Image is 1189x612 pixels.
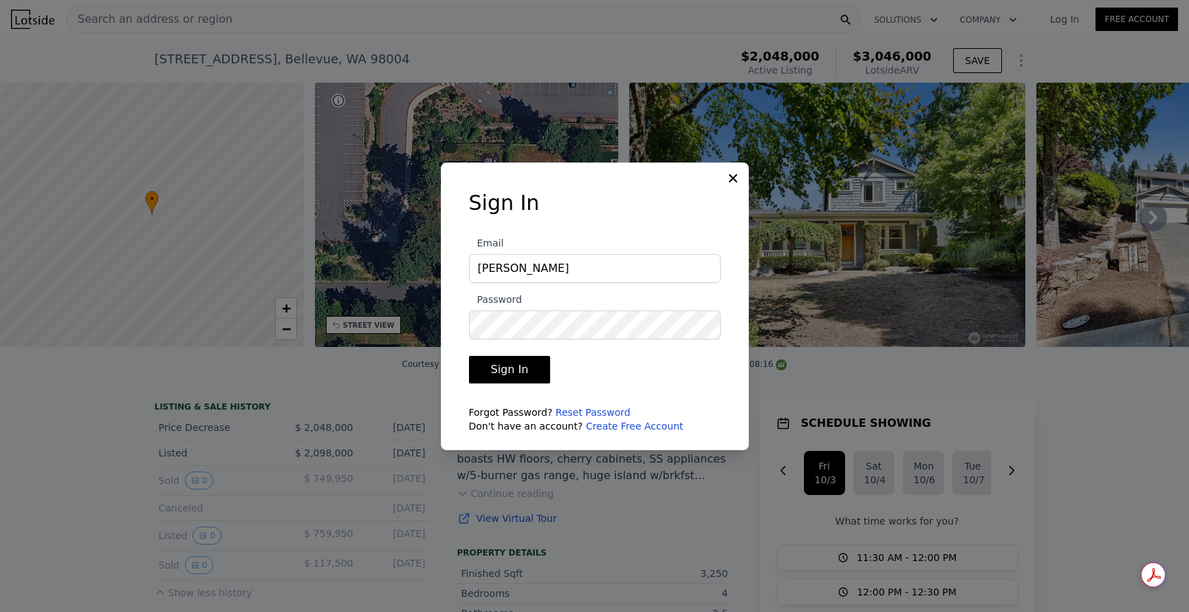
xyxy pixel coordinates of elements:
[469,254,721,283] input: Email
[469,405,721,433] div: Forgot Password? Don't have an account?
[586,421,684,432] a: Create Free Account
[469,356,551,383] button: Sign In
[469,294,522,305] span: Password
[469,238,504,249] span: Email
[469,310,721,339] input: Password
[469,191,721,215] h3: Sign In
[556,407,631,418] a: Reset Password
